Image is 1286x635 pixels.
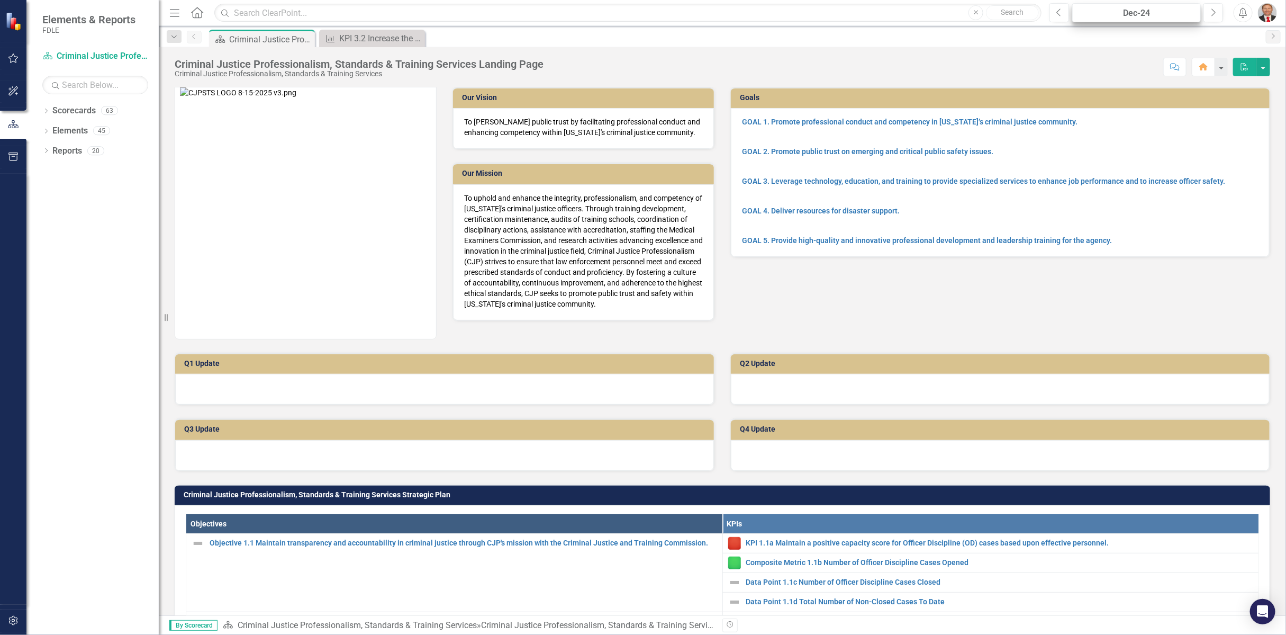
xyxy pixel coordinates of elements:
[101,106,118,115] div: 63
[42,76,148,94] input: Search Below...
[464,193,703,309] p: To uphold and enhance the integrity, professionalism, and competency of [US_STATE]'s criminal jus...
[462,94,709,102] h3: Our Vision
[52,145,82,157] a: Reports
[214,4,1042,22] input: Search ClearPoint...
[740,425,1264,433] h3: Q4 Update
[1250,599,1275,624] div: Open Intercom Messenger
[210,539,717,547] a: Objective 1.1 Maintain transparency and accountability in criminal justice through CJP's mission ...
[722,534,1259,553] td: Double-Click to Edit Right Click for Context Menu
[1072,3,1201,22] button: Dec-24
[42,50,148,62] a: Criminal Justice Professionalism, Standards & Training Services
[746,559,1254,567] a: Composite Metric 1.1b Number of Officer Discipline Cases Opened
[52,125,88,137] a: Elements
[192,537,204,550] img: Not Defined
[42,13,135,26] span: Elements & Reports
[746,598,1254,606] a: Data Point 1.1d Total Number of Non-Closed Cases To Date
[5,12,24,31] img: ClearPoint Strategy
[1001,8,1024,16] span: Search
[87,146,104,155] div: 20
[742,207,900,215] a: GOAL 4. Deliver resources for disaster support.
[175,58,544,70] div: Criminal Justice Professionalism, Standards & Training Services Landing Page
[728,557,741,569] img: Proceeding as Planned
[180,87,431,339] img: CJPSTS LOGO 8-15-2025 v3.png
[223,620,714,632] div: »
[464,117,703,138] p: To [PERSON_NAME] public trust by facilitating professional conduct and enhancing competency withi...
[722,553,1259,573] td: Double-Click to Edit Right Click for Context Menu
[175,70,544,78] div: Criminal Justice Professionalism, Standards & Training Services
[186,534,723,612] td: Double-Click to Edit Right Click for Context Menu
[722,573,1259,593] td: Double-Click to Edit Right Click for Context Menu
[169,620,218,631] span: By Scorecard
[740,360,1264,368] h3: Q2 Update
[728,576,741,589] img: Not Defined
[93,127,110,136] div: 45
[742,147,993,156] a: GOAL 2. Promote public trust on emerging and critical public safety issues.
[52,105,96,117] a: Scorecards
[742,118,1077,126] a: GOAL 1. Promote professional conduct and competency in [US_STATE]’s criminal justice community.
[184,425,709,433] h3: Q3 Update
[42,26,135,34] small: FDLE
[728,596,741,609] img: Not Defined
[722,593,1259,612] td: Double-Click to Edit Right Click for Context Menu
[184,491,1265,499] h3: Criminal Justice Professionalism, Standards & Training Services Strategic Plan
[722,612,1259,632] td: Double-Click to Edit Right Click for Context Menu
[986,5,1039,20] button: Search
[1076,7,1197,20] div: Dec-24
[742,236,1112,245] a: GOAL 5. Provide high-quality and innovative professional development and leadership training for ...
[742,177,1225,185] a: GOAL 3. Leverage technology, education, and training to provide specialized services to enhance j...
[229,33,312,46] div: Criminal Justice Professionalism, Standards & Training Services Landing Page
[740,94,1264,102] h3: Goals
[746,578,1254,586] a: Data Point 1.1c Number of Officer Discipline Cases Closed
[1258,3,1277,22] img: Brett Kirkland
[322,32,422,45] a: KPI 3.2 Increase the number of specialized High-Liability Training courses per year to internal a...
[462,169,709,177] h3: Our Mission
[238,620,477,630] a: Criminal Justice Professionalism, Standards & Training Services
[184,360,709,368] h3: Q1 Update
[746,539,1254,547] a: KPI 1.1a Maintain a positive capacity score for Officer Discipline (OD) cases based upon effectiv...
[339,32,422,45] div: KPI 3.2 Increase the number of specialized High-Liability Training courses per year to internal a...
[728,537,741,550] img: Reviewing for Improvement
[481,620,774,630] div: Criminal Justice Professionalism, Standards & Training Services Landing Page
